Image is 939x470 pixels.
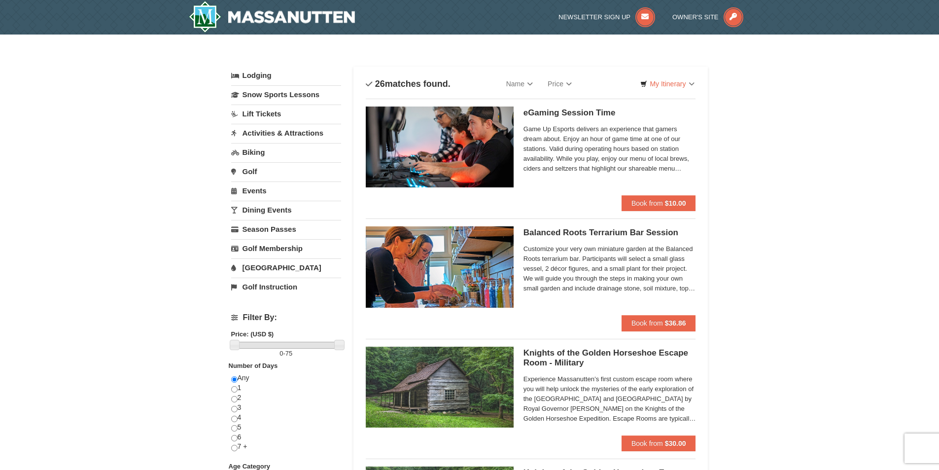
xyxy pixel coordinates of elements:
a: Dining Events [231,201,341,219]
a: Season Passes [231,220,341,238]
img: 6619913-501-6e8caf1d.jpg [366,347,514,428]
a: Golf [231,162,341,181]
span: Book from [631,319,663,327]
a: Name [499,74,540,94]
a: Snow Sports Lessons [231,85,341,104]
a: Newsletter Sign Up [558,13,655,21]
strong: $10.00 [665,199,686,207]
strong: Age Category [229,463,271,470]
h4: matches found. [366,79,451,89]
a: Events [231,181,341,200]
strong: $30.00 [665,439,686,447]
span: Newsletter Sign Up [558,13,630,21]
a: Activities & Attractions [231,124,341,142]
img: Massanutten Resort Logo [189,1,355,33]
span: 75 [285,350,292,357]
span: Owner's Site [672,13,719,21]
h4: Filter By: [231,313,341,322]
img: 18871151-30-393e4332.jpg [366,226,514,307]
a: Lodging [231,67,341,84]
strong: $36.86 [665,319,686,327]
span: Customize your very own miniature garden at the Balanced Roots terrarium bar. Participants will s... [523,244,696,293]
a: Price [540,74,579,94]
button: Book from $30.00 [622,435,696,451]
strong: Number of Days [229,362,278,369]
a: Massanutten Resort [189,1,355,33]
span: Game Up Esports delivers an experience that gamers dream about. Enjoy an hour of game time at one... [523,124,696,174]
a: [GEOGRAPHIC_DATA] [231,258,341,277]
a: My Itinerary [634,76,700,91]
a: Golf Membership [231,239,341,257]
button: Book from $10.00 [622,195,696,211]
label: - [231,349,341,359]
div: Any 1 2 3 4 5 6 7 + [231,373,341,462]
h5: eGaming Session Time [523,108,696,118]
span: 0 [279,350,283,357]
span: Book from [631,439,663,447]
a: Owner's Site [672,13,743,21]
span: Experience Massanutten’s first custom escape room where you will help unlock the mysteries of the... [523,374,696,424]
a: Golf Instruction [231,278,341,296]
h5: Balanced Roots Terrarium Bar Session [523,228,696,238]
a: Biking [231,143,341,161]
img: 19664770-34-0b975b5b.jpg [366,107,514,187]
a: Lift Tickets [231,105,341,123]
h5: Knights of the Golden Horseshoe Escape Room - Military [523,348,696,368]
span: 26 [375,79,385,89]
strong: Price: (USD $) [231,330,274,338]
span: Book from [631,199,663,207]
button: Book from $36.86 [622,315,696,331]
